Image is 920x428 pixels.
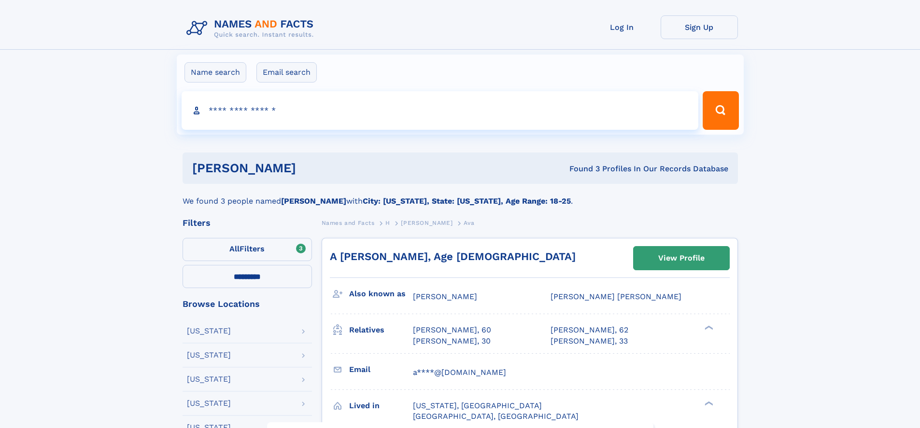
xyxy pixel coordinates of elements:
[433,164,728,174] div: Found 3 Profiles In Our Records Database
[413,401,542,410] span: [US_STATE], [GEOGRAPHIC_DATA]
[413,292,477,301] span: [PERSON_NAME]
[183,15,322,41] img: Logo Names and Facts
[702,325,714,331] div: ❯
[702,400,714,406] div: ❯
[385,220,390,226] span: H
[413,325,491,335] a: [PERSON_NAME], 60
[192,162,433,174] h1: [PERSON_NAME]
[229,244,240,253] span: All
[401,217,453,229] a: [PERSON_NAME]
[551,325,628,335] a: [PERSON_NAME], 62
[464,220,475,226] span: Ava
[634,247,729,270] a: View Profile
[349,398,413,414] h3: Lived in
[187,375,231,383] div: [US_STATE]
[256,62,317,83] label: Email search
[183,238,312,261] label: Filters
[401,220,453,226] span: [PERSON_NAME]
[385,217,390,229] a: H
[413,412,579,421] span: [GEOGRAPHIC_DATA], [GEOGRAPHIC_DATA]
[363,196,571,206] b: City: [US_STATE], State: [US_STATE], Age Range: 18-25
[183,219,312,227] div: Filters
[583,15,661,39] a: Log In
[187,400,231,407] div: [US_STATE]
[187,327,231,335] div: [US_STATE]
[349,322,413,338] h3: Relatives
[551,292,681,301] span: [PERSON_NAME] [PERSON_NAME]
[349,286,413,302] h3: Also known as
[658,247,705,269] div: View Profile
[182,91,699,130] input: search input
[349,361,413,378] h3: Email
[187,351,231,359] div: [US_STATE]
[661,15,738,39] a: Sign Up
[330,250,576,262] a: A [PERSON_NAME], Age [DEMOGRAPHIC_DATA]
[183,300,312,308] div: Browse Locations
[183,184,738,207] div: We found 3 people named with .
[322,217,375,229] a: Names and Facts
[413,336,491,346] a: [PERSON_NAME], 30
[281,196,346,206] b: [PERSON_NAME]
[703,91,738,130] button: Search Button
[184,62,246,83] label: Name search
[551,336,628,346] a: [PERSON_NAME], 33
